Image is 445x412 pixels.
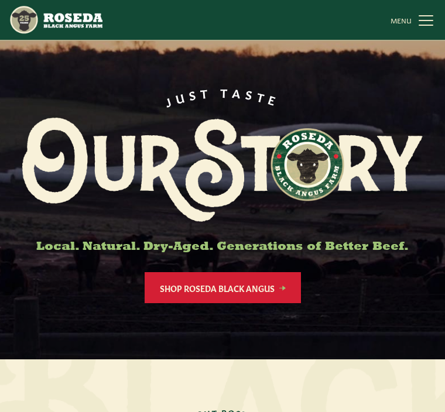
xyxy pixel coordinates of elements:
[9,5,102,35] img: https://roseda.com/wp-content/uploads/2021/05/roseda-25-header.png
[22,118,423,222] img: Roseda Black Aangus Farm
[163,92,177,108] span: J
[145,272,301,303] a: Shop Roseda Black Angus
[391,14,412,26] span: MENU
[220,85,232,98] span: T
[256,89,271,104] span: T
[245,87,258,102] span: S
[188,87,201,102] span: S
[22,241,423,253] h6: Local. Natural. Dry-Aged. Generations of Better Beef.
[163,85,283,108] div: JUST TASTE
[267,92,282,108] span: E
[174,89,190,105] span: U
[232,85,246,99] span: A
[200,85,213,99] span: T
